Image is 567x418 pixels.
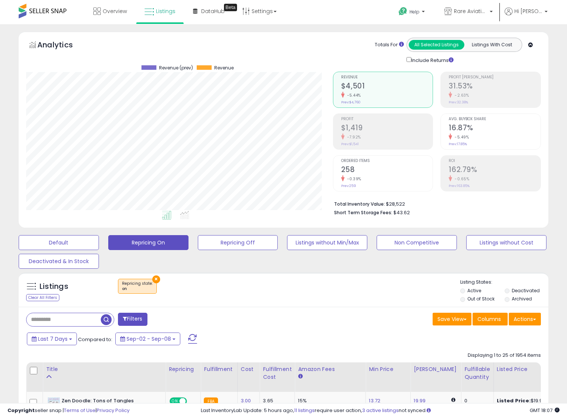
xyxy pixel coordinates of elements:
[298,373,302,380] small: Amazon Fees.
[334,199,535,208] li: $28,522
[505,7,548,24] a: Hi [PERSON_NAME]
[198,235,278,250] button: Repricing Off
[152,275,160,283] button: ×
[449,100,468,104] small: Prev: 32.38%
[509,313,541,325] button: Actions
[214,65,234,71] span: Revenue
[204,365,234,373] div: Fulfillment
[449,165,540,175] h2: 162.79%
[37,40,87,52] h5: Analytics
[345,134,361,140] small: -7.92%
[464,40,520,50] button: Listings With Cost
[341,117,433,121] span: Profit
[12,12,18,18] img: logo_orange.svg
[409,40,464,50] button: All Selected Listings
[468,352,541,359] div: Displaying 1 to 25 of 1954 items
[464,365,490,381] div: Fulfillable Quantity
[294,407,315,414] a: 11 listings
[46,365,162,373] div: Title
[78,336,112,343] span: Compared to:
[341,75,433,79] span: Revenue
[224,4,237,11] div: Tooltip anchor
[409,9,420,15] span: Help
[97,407,130,414] a: Privacy Policy
[345,93,361,98] small: -5.44%
[466,235,546,250] button: Listings without Cost
[118,313,147,326] button: Filters
[473,313,508,325] button: Columns
[369,365,407,373] div: Min Price
[452,176,469,182] small: -0.65%
[341,142,359,146] small: Prev: $1,541
[38,335,68,343] span: Last 7 Days
[82,44,126,49] div: Keywords by Traffic
[334,201,385,207] b: Total Inventory Value:
[530,407,560,414] span: 2025-09-16 18:07 GMT
[201,407,560,414] div: Last InventoryLab Update: 5 hours ago, require user action, not synced.
[127,335,171,343] span: Sep-02 - Sep-08
[156,7,175,15] span: Listings
[122,281,153,292] span: Repricing state :
[169,365,197,373] div: Repricing
[449,82,540,92] h2: 31.53%
[341,124,433,134] h2: $1,419
[40,281,68,292] h5: Listings
[21,12,37,18] div: v 4.0.25
[341,165,433,175] h2: 258
[341,82,433,92] h2: $4,501
[122,286,153,291] div: on
[452,134,469,140] small: -5.49%
[497,365,561,373] div: Listed Price
[460,279,548,286] p: Listing States:
[477,315,501,323] span: Columns
[398,7,408,16] i: Get Help
[467,287,481,294] label: Active
[433,313,471,325] button: Save View
[454,7,487,15] span: Rare Aviation
[241,365,257,373] div: Cost
[74,43,80,49] img: tab_keywords_by_traffic_grey.svg
[341,184,356,188] small: Prev: 259
[401,56,462,64] div: Include Returns
[28,44,67,49] div: Domain Overview
[64,407,96,414] a: Terms of Use
[512,296,532,302] label: Archived
[108,235,189,250] button: Repricing On
[19,254,99,269] button: Deactivated & In Stock
[19,235,99,250] button: Default
[449,75,540,79] span: Profit [PERSON_NAME]
[19,19,82,25] div: Domain: [DOMAIN_NAME]
[27,333,77,345] button: Last 7 Days
[341,100,361,104] small: Prev: $4,760
[393,209,410,216] span: $43.62
[20,43,26,49] img: tab_domain_overview_orange.svg
[159,65,193,71] span: Revenue (prev)
[263,365,292,381] div: Fulfillment Cost
[334,209,392,216] b: Short Term Storage Fees:
[298,365,362,373] div: Amazon Fees
[115,333,180,345] button: Sep-02 - Sep-08
[377,235,457,250] button: Non Competitive
[452,93,469,98] small: -2.63%
[103,7,127,15] span: Overview
[449,124,540,134] h2: 16.87%
[393,1,432,24] a: Help
[514,7,542,15] span: Hi [PERSON_NAME]
[26,294,59,301] div: Clear All Filters
[414,365,458,373] div: [PERSON_NAME]
[287,235,367,250] button: Listings without Min/Max
[341,159,433,163] span: Ordered Items
[449,142,467,146] small: Prev: 17.85%
[7,407,35,414] strong: Copyright
[12,19,18,25] img: website_grey.svg
[449,184,470,188] small: Prev: 163.85%
[7,407,130,414] div: seller snap | |
[449,117,540,121] span: Avg. Buybox Share
[345,176,361,182] small: -0.39%
[375,41,404,49] div: Totals For
[449,159,540,163] span: ROI
[201,7,225,15] span: DataHub
[362,407,399,414] a: 3 active listings
[467,296,495,302] label: Out of Stock
[512,287,540,294] label: Deactivated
